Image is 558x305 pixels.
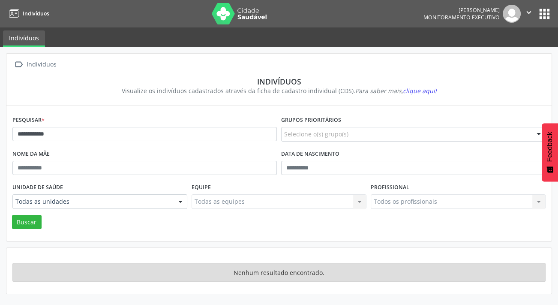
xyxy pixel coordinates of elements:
[503,5,521,23] img: img
[18,86,540,95] div: Visualize os indivíduos cadastrados através da ficha de cadastro individual (CDS).
[281,114,341,127] label: Grupos prioritários
[423,14,500,21] span: Monitoramento Executivo
[3,30,45,47] a: Indivíduos
[371,181,409,194] label: Profissional
[355,87,437,95] i: Para saber mais,
[284,130,348,139] span: Selecione o(s) grupo(s)
[281,148,339,161] label: Data de nascimento
[12,263,546,282] div: Nenhum resultado encontrado.
[12,181,63,194] label: Unidade de saúde
[537,6,552,21] button: apps
[12,58,58,71] a:  Indivíduos
[524,8,534,17] i: 
[15,197,170,206] span: Todas as unidades
[546,132,554,162] span: Feedback
[6,6,49,21] a: Indivíduos
[23,10,49,17] span: Indivíduos
[18,77,540,86] div: Indivíduos
[521,5,537,23] button: 
[423,6,500,14] div: [PERSON_NAME]
[12,215,42,230] button: Buscar
[12,114,45,127] label: Pesquisar
[192,181,211,194] label: Equipe
[12,148,50,161] label: Nome da mãe
[403,87,437,95] span: clique aqui!
[12,58,25,71] i: 
[25,58,58,71] div: Indivíduos
[542,123,558,181] button: Feedback - Mostrar pesquisa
